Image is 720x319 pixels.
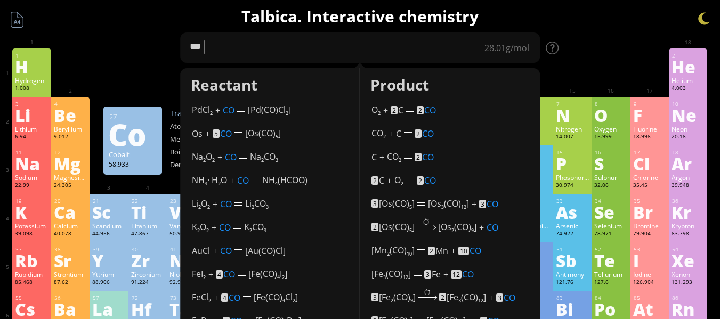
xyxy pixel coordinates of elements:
sub: 2 [387,251,390,257]
div: Br [633,203,666,220]
div: + [192,124,349,140]
mark: 4 [221,293,228,302]
div: Y [92,252,125,269]
span: CO [470,245,482,257]
span: [Fe(CO) Cl ] [254,291,298,303]
span: Li CO [245,198,269,209]
div: Be [54,107,87,124]
span: Li O [192,198,210,209]
div: 1.008 [15,85,48,93]
div: Arsenic [556,222,589,230]
div: Krypton [672,222,705,230]
div: Phosphorus [556,173,589,182]
div: Iodine [633,270,666,279]
div: 30.974 [556,182,589,190]
div: + [192,101,349,117]
sub: 2 [203,157,206,163]
div: Hf [131,300,164,317]
sub: 3 [276,157,278,163]
div: Ba [54,300,87,317]
div: 39.098 [15,230,48,239]
div: 54 [672,246,705,253]
mark: 2 [415,129,422,138]
mark: 2 [415,153,422,161]
div: 3 [15,101,48,108]
sub: 12 [479,298,484,304]
sub: 9 [411,298,414,304]
div: 15.999 [594,133,627,142]
div: + [372,194,530,210]
span: Os [192,128,203,140]
div: + [372,265,530,281]
span: CO [487,222,499,233]
div: 35.45 [633,182,666,190]
span: [Os(CO) ] [379,221,415,233]
div: + [372,241,530,257]
div: Potassium [15,222,48,230]
div: 86 [672,295,705,301]
div: 9 [634,101,666,108]
div: Density [170,160,223,169]
div: Kr [672,203,705,220]
sub: 2 [399,157,402,163]
div: Cs [15,300,48,317]
div: 16 [595,149,627,156]
mark: 2 [417,106,424,114]
div: 2 [672,52,705,59]
sub: 2 [378,110,381,117]
div: At [633,300,666,317]
div: 22.99 [15,182,48,190]
span: CO [237,175,249,186]
div: 17 [634,149,666,156]
span: [Fe (CO) ] [379,291,416,303]
sub: 2 [198,204,201,210]
div: Melting point [170,134,223,144]
div: 88.906 [92,279,125,287]
div: 131.293 [672,279,705,287]
span: [Fe (CO) ] [372,268,411,280]
div: 83.798 [672,230,705,239]
sub: 2 [391,298,394,304]
div: 4 [54,101,87,108]
div: 20.18 [672,133,705,142]
div: 38 [54,246,87,253]
div: 53 [634,246,666,253]
div: Yttrium [92,270,125,279]
span: CO [504,292,516,304]
sub: 3 [384,274,386,281]
div: Fluorine [633,125,666,133]
div: + [192,148,349,163]
div: Ne [672,107,705,124]
div: + [192,241,349,257]
div: 91.224 [131,279,164,287]
span: CO [425,175,436,186]
div: He [672,58,705,75]
div: Niobium [169,270,203,279]
span: [Os (CO) ] [428,198,470,209]
div: Product [360,76,525,94]
span: CO [423,128,434,140]
span: CO [423,151,434,163]
div: P [556,155,589,172]
div: 7 [556,101,589,108]
div: Ti [131,203,164,220]
div: Chlorine [633,173,666,182]
div: Argon [672,173,705,182]
span: K CO [244,221,266,233]
mark: 2 [372,176,379,185]
div: H [15,58,48,75]
div: + [192,171,349,187]
div: Magnesium [54,173,87,182]
div: Bromine [633,222,666,230]
div: La [92,300,125,317]
sub: 5 [410,204,412,210]
div: 40 [132,246,164,253]
div: 52 [595,246,627,253]
div: 58.933 [109,160,157,168]
sub: 4 [275,181,278,187]
div: Cl [633,155,666,172]
div: 19 [15,198,48,205]
div: 18 [672,149,705,156]
div: + [372,124,530,140]
div: 9.012 [54,133,87,142]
